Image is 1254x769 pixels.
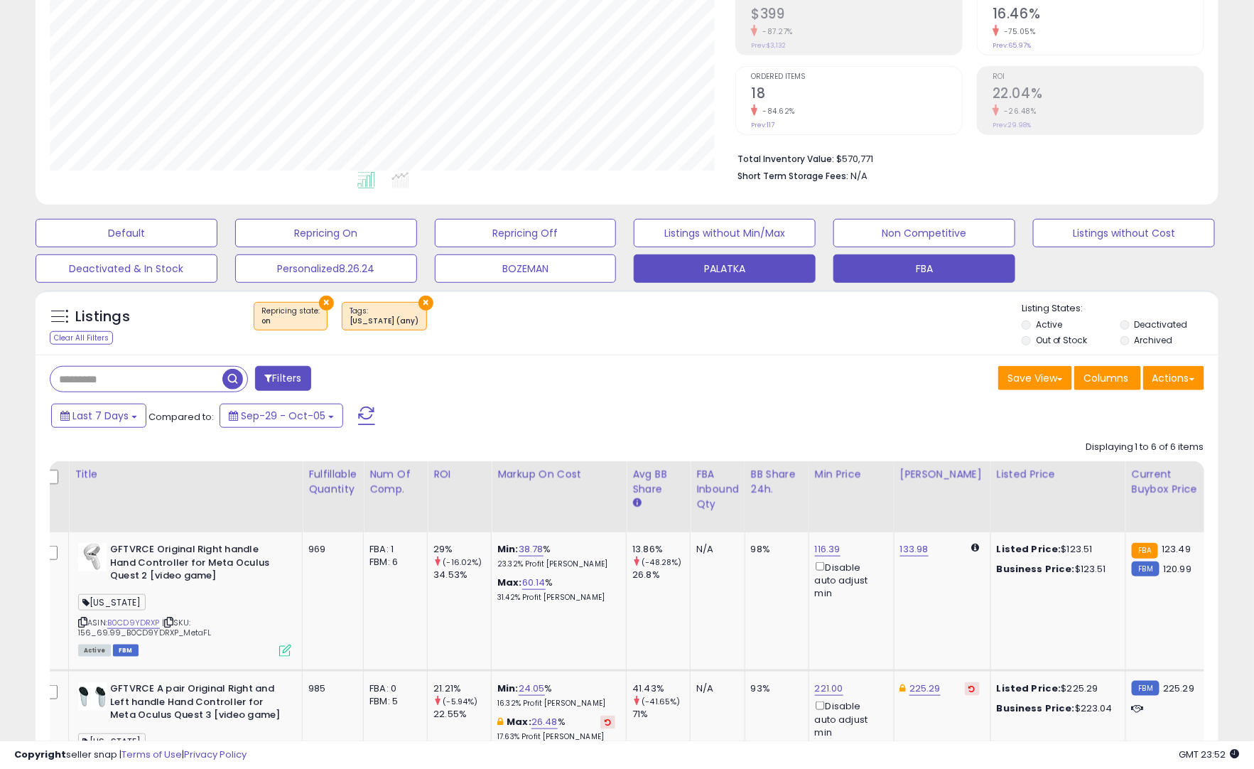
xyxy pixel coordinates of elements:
div: 13.86% [632,543,690,556]
li: $570,771 [737,149,1194,166]
b: Short Term Storage Fees: [737,170,848,182]
label: Active [1036,318,1062,330]
a: 116.39 [815,542,840,556]
small: -75.05% [999,26,1036,37]
h2: 22.04% [993,85,1204,104]
div: Displaying 1 to 6 of 6 items [1086,441,1204,454]
small: Prev: 65.97% [993,41,1031,50]
span: All listings currently available for purchase on Amazon [78,645,111,657]
p: 23.32% Profit [PERSON_NAME] [497,559,615,569]
small: (-16.02%) [443,556,482,568]
span: Sep-29 - Oct-05 [241,409,325,423]
div: Avg BB Share [632,467,684,497]
label: Archived [1135,334,1173,346]
div: $123.51 [997,543,1115,556]
div: [PERSON_NAME] [900,467,985,482]
small: Prev: $3,132 [751,41,786,50]
div: FBA: 1 [369,543,416,556]
div: FBA: 0 [369,682,416,695]
div: 26.8% [632,569,690,581]
button: Save View [998,366,1072,390]
a: 225.29 [909,682,941,696]
a: 133.98 [900,542,929,556]
b: Max: [497,576,522,589]
h5: Listings [75,307,130,327]
th: The percentage added to the cost of goods (COGS) that forms the calculator for Min & Max prices. [492,461,627,532]
div: $123.51 [997,563,1115,576]
small: Prev: 117 [751,121,774,129]
b: Min: [497,542,519,556]
span: | SKU: 156_69.99_B0CD9YDRXP_MetaFL [78,617,212,638]
b: Min: [497,682,519,695]
small: FBM [1132,681,1160,696]
div: [US_STATE] (any) [350,316,419,326]
span: Columns [1083,371,1128,385]
p: 31.42% Profit [PERSON_NAME] [497,593,615,603]
img: 31P9kki5PTL._SL40_.jpg [78,682,107,711]
span: Tags : [350,306,419,327]
button: × [418,296,433,311]
div: seller snap | | [14,748,247,762]
button: Filters [255,366,310,391]
b: GFTVRCE Original Right handle Hand Controller for Meta Oculus Quest 2 [video game] [110,543,283,586]
h2: 18 [751,85,962,104]
button: × [319,296,334,311]
button: Personalized8.26.24 [235,254,417,283]
p: Listing States: [1022,302,1218,316]
span: FBM [113,645,139,657]
a: 26.48 [531,715,558,729]
div: Markup on Cost [497,467,620,482]
span: Last 7 Days [72,409,129,423]
a: 221.00 [815,682,843,696]
small: Prev: 29.98% [993,121,1031,129]
button: Repricing On [235,219,417,247]
small: FBA [1132,543,1158,559]
p: 16.32% Profit [PERSON_NAME] [497,699,615,709]
div: Disable auto adjust min [815,559,883,600]
div: 969 [308,543,352,556]
small: -84.62% [757,106,795,117]
div: FBA inbound Qty [696,467,739,512]
a: Terms of Use [121,748,182,761]
div: Num of Comp. [369,467,421,497]
img: 318zId7r+hL._SL40_.jpg [78,543,107,571]
div: Disable auto adjust min [815,699,883,739]
div: $225.29 [997,682,1115,695]
h2: $399 [751,6,962,25]
div: 985 [308,682,352,695]
div: Min Price [815,467,888,482]
div: 34.53% [433,569,491,581]
b: Business Price: [997,562,1075,576]
label: Out of Stock [1036,334,1088,346]
div: FBM: 6 [369,556,416,569]
button: Default [36,219,217,247]
div: FBM: 5 [369,695,416,708]
b: GFTVRCE A pair Original Right and Left handle Hand Controller for Meta Oculus Quest 3 [video game] [110,682,283,726]
span: [US_STATE] [78,594,146,611]
a: B0CD9YDRXP [107,617,160,629]
a: 38.78 [519,542,544,556]
div: 93% [751,682,798,695]
div: % [497,682,615,709]
button: Last 7 Days [51,404,146,428]
div: $223.04 [997,702,1115,715]
button: Listings without Min/Max [634,219,816,247]
small: -26.48% [999,106,1037,117]
small: Avg BB Share. [632,497,641,510]
button: Deactivated & In Stock [36,254,217,283]
small: FBM [1132,561,1160,576]
h2: 16.46% [993,6,1204,25]
div: N/A [696,543,734,556]
b: Listed Price: [997,542,1061,556]
span: Compared to: [148,410,214,424]
a: Privacy Policy [184,748,247,761]
button: Sep-29 - Oct-05 [220,404,343,428]
button: Non Competitive [833,219,1015,247]
b: Listed Price: [997,682,1061,695]
a: 24.05 [519,682,545,696]
button: Actions [1143,366,1204,390]
span: Ordered Items [751,73,962,81]
span: Repricing state : [261,306,320,327]
a: 60.14 [522,576,546,590]
button: Listings without Cost [1033,219,1215,247]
